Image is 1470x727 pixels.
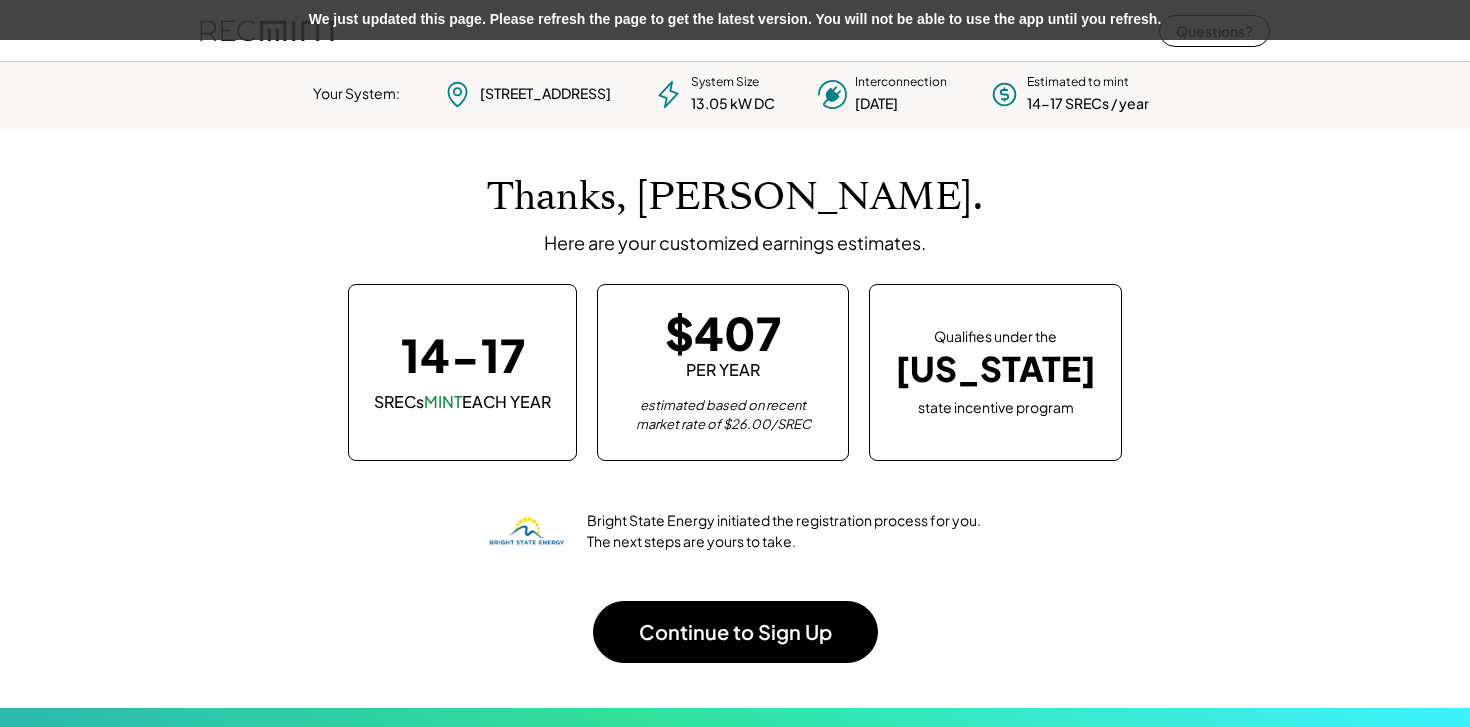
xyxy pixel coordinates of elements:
img: 258bff75141b08022c4f4f163ecb0dc3_1200_80.webp [487,491,567,571]
font: MINT [424,391,462,412]
div: Estimated to mint [1027,74,1129,91]
div: PER YEAR [686,359,760,381]
div: 14-17 SRECs / year [1027,94,1149,114]
button: Continue to Sign Up [593,601,878,663]
div: Interconnection [855,74,947,91]
div: $407 [665,310,781,355]
div: 13.05 kW DC [691,94,775,114]
div: System Size [691,74,759,91]
div: 14-17 [401,332,525,377]
div: state incentive program [918,395,1074,418]
div: [DATE] [855,94,898,114]
div: [US_STATE] [895,349,1096,390]
div: estimated based on recent market rate of $26.00/SREC [623,396,823,435]
div: Here are your customized earnings estimates. [544,231,926,254]
div: SRECs EACH YEAR [374,391,551,413]
div: [STREET_ADDRESS] [480,84,611,104]
h1: Thanks, [PERSON_NAME]. [487,174,983,221]
div: Qualifies under the [934,327,1057,347]
div: Your System: [313,84,400,104]
div: Bright State Energy initiated the registration process for you. The next steps are yours to take. [587,510,983,552]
